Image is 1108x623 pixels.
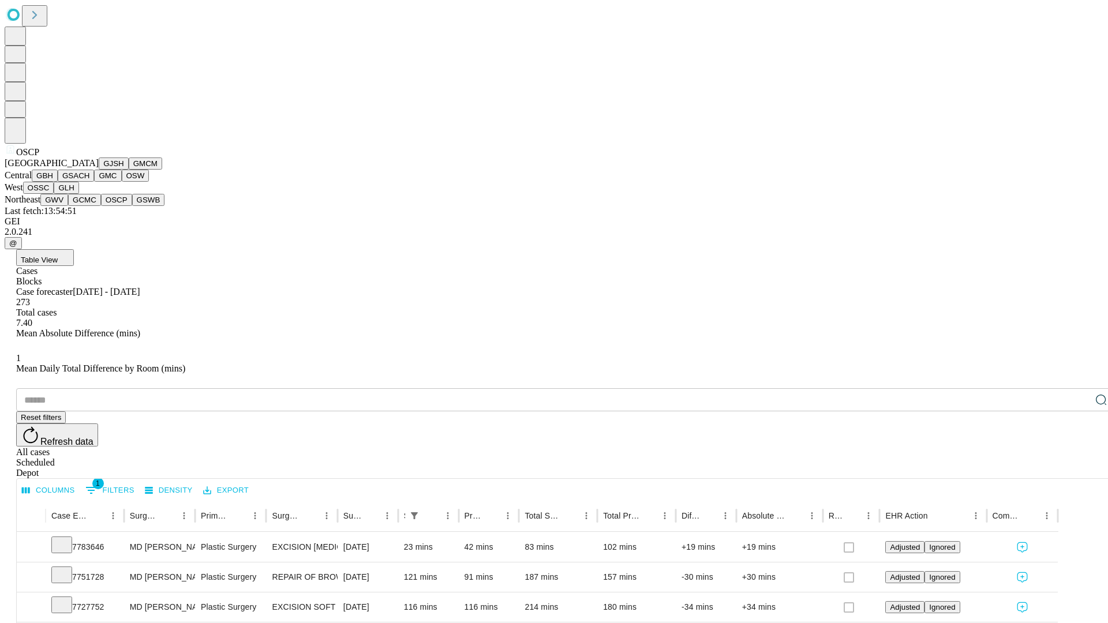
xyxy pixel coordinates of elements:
[101,194,132,206] button: OSCP
[440,508,456,524] button: Menu
[16,353,21,363] span: 1
[122,170,149,182] button: OSW
[406,508,422,524] button: Show filters
[885,541,924,553] button: Adjusted
[16,318,32,328] span: 7.40
[201,511,230,520] div: Primary Service
[130,592,189,622] div: MD [PERSON_NAME] [PERSON_NAME]
[99,157,129,170] button: GJSH
[129,157,162,170] button: GMCM
[500,508,516,524] button: Menu
[40,437,93,446] span: Refresh data
[5,194,40,204] span: Northeast
[885,601,924,613] button: Adjusted
[657,508,673,524] button: Menu
[363,508,379,524] button: Sort
[5,158,99,168] span: [GEOGRAPHIC_DATA]
[465,511,483,520] div: Predicted In Room Duration
[890,603,920,611] span: Adjusted
[682,562,731,592] div: -30 mins
[844,508,860,524] button: Sort
[176,508,192,524] button: Menu
[16,287,73,297] span: Case forecaster
[343,562,392,592] div: [DATE]
[5,182,23,192] span: West
[51,532,118,562] div: 7783646
[23,598,40,618] button: Expand
[5,237,22,249] button: @
[465,562,514,592] div: 91 mins
[5,206,77,216] span: Last fetch: 13:54:51
[319,508,335,524] button: Menu
[379,508,395,524] button: Menu
[142,482,196,500] button: Density
[92,478,104,489] span: 1
[40,194,68,206] button: GWV
[21,413,61,422] span: Reset filters
[68,194,101,206] button: GCMC
[231,508,247,524] button: Sort
[742,511,787,520] div: Absolute Difference
[23,568,40,588] button: Expand
[968,508,984,524] button: Menu
[201,532,260,562] div: Plastic Surgery
[682,592,731,622] div: -34 mins
[742,592,817,622] div: +34 mins
[406,508,422,524] div: 1 active filter
[73,287,140,297] span: [DATE] - [DATE]
[5,227,1103,237] div: 2.0.241
[929,543,955,551] span: Ignored
[924,541,960,553] button: Ignored
[924,571,960,583] button: Ignored
[16,297,30,307] span: 273
[465,592,514,622] div: 116 mins
[105,508,121,524] button: Menu
[247,508,263,524] button: Menu
[16,411,66,423] button: Reset filters
[16,328,140,338] span: Mean Absolute Difference (mins)
[603,592,670,622] div: 180 mins
[804,508,820,524] button: Menu
[701,508,717,524] button: Sort
[929,573,955,581] span: Ignored
[54,182,78,194] button: GLH
[1023,508,1039,524] button: Sort
[404,562,453,592] div: 121 mins
[58,170,94,182] button: GSACH
[272,532,331,562] div: EXCISION [MEDICAL_DATA] [MEDICAL_DATA] SCALP NECK
[404,532,453,562] div: 23 mins
[465,532,514,562] div: 42 mins
[302,508,319,524] button: Sort
[484,508,500,524] button: Sort
[160,508,176,524] button: Sort
[603,532,670,562] div: 102 mins
[19,482,78,500] button: Select columns
[272,562,331,592] div: REPAIR OF BROW PTOSIS
[860,508,877,524] button: Menu
[525,562,592,592] div: 187 mins
[562,508,578,524] button: Sort
[890,573,920,581] span: Adjusted
[130,562,189,592] div: MD [PERSON_NAME] [PERSON_NAME]
[929,508,945,524] button: Sort
[717,508,733,524] button: Menu
[5,170,32,180] span: Central
[89,508,105,524] button: Sort
[130,511,159,520] div: Surgeon Name
[885,571,924,583] button: Adjusted
[16,249,74,266] button: Table View
[16,423,98,446] button: Refresh data
[993,511,1021,520] div: Comments
[742,532,817,562] div: +19 mins
[272,592,331,622] div: EXCISION SOFT TISSUE TUMOR FOREARM DEEP
[51,511,88,520] div: Case Epic Id
[23,182,54,194] button: OSSC
[343,592,392,622] div: [DATE]
[578,508,594,524] button: Menu
[1039,508,1055,524] button: Menu
[525,511,561,520] div: Total Scheduled Duration
[201,562,260,592] div: Plastic Surgery
[404,592,453,622] div: 116 mins
[51,592,118,622] div: 7727752
[32,170,58,182] button: GBH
